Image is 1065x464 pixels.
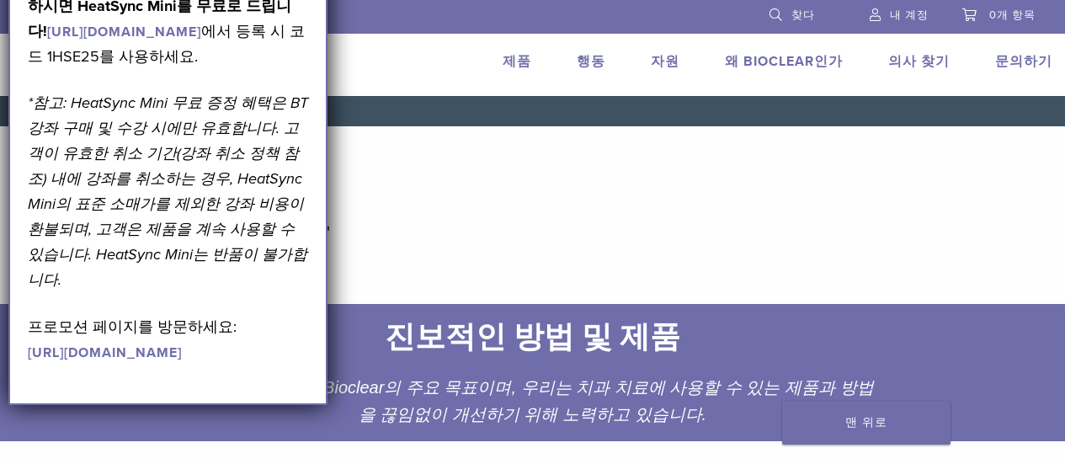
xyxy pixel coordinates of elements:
[385,319,680,355] font: 진보적인 방법 및 제품
[888,53,950,70] a: 의사 찾기
[995,53,1052,70] a: 문의하기
[28,344,182,361] a: [URL][DOMAIN_NAME]
[503,53,531,70] a: 제품
[791,8,815,22] font: 찾다
[725,53,843,70] a: 왜 Bioclear인가
[7,105,23,117] a: 집
[651,53,679,70] a: 자원
[28,22,305,66] font: 에서 등록 시 코드 1HSE25를 사용하세요.
[845,415,887,429] font: 맨 위로
[989,8,1036,22] font: 0개 항목
[577,53,605,70] a: 행동
[191,378,873,424] font: 환자 중심 치료는 Bioclear의 주요 목표이며, 우리는 치과 치료에 사용할 수 있는 제품과 방법을 끊임없이 개선하기 위해 노력하고 있습니다.
[890,8,929,22] font: 내 계정
[28,317,237,336] font: 프로모션 페이지를 방문하세요:
[28,93,308,289] font: *참고: HeatSync Mini 무료 증정 혜택은 BT 강좌 구매 및 수강 시에만 유효합니다. 고객이 유효한 취소 기간(강좌 취소 정책 참조) 내에 강좌를 취소하는 경우, ...
[47,24,201,40] a: [URL][DOMAIN_NAME]
[782,401,951,445] a: 맨 위로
